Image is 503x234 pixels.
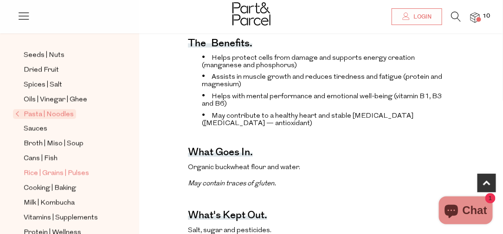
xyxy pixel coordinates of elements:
[24,64,108,76] a: Dried Fruit
[24,79,108,91] a: Spices | Salt
[232,2,271,25] img: Part&Parcel
[24,80,62,91] span: Spices | Salt
[202,55,415,69] span: Helps protect cells from damage and supports energy creation (manganese and phosphorus)
[24,197,108,209] a: Milk | Kombucha
[24,183,108,194] a: Cooking | Baking
[188,214,267,220] h4: What's kept out.
[24,168,89,179] span: Rice | Grains | Pulses
[188,41,252,48] h4: The benefits.
[202,113,413,127] span: May contribute to a healthy heart and stable [MEDICAL_DATA] ([MEDICAL_DATA] — antioxidant)
[436,196,496,227] inbox-online-store-chat: Shopify online store chat
[24,124,47,135] span: Sauces
[202,74,442,89] span: Assists in muscle growth and reduces tiredness and fatigue (protein and magnesium)
[24,168,108,179] a: Rice | Grains | Pulses
[392,8,442,25] a: Login
[13,109,76,119] span: Pasta | Noodles
[188,181,276,188] em: May contain traces of gluten.
[15,109,108,120] a: Pasta | Noodles
[411,13,432,21] span: Login
[24,123,108,135] a: Sauces
[24,94,108,106] a: Oils | Vinegar | Ghee
[24,65,59,76] span: Dried Fruit
[24,213,98,224] span: Vitamins | Supplements
[471,13,480,22] a: 10
[24,212,108,224] a: Vitamins | Supplements
[24,198,75,209] span: Milk | Kombucha
[24,139,84,150] span: Broth | Miso | Soup
[24,183,76,194] span: Cooking | Baking
[24,138,108,150] a: Broth | Miso | Soup
[24,153,58,164] span: Cans | Fish
[24,153,108,164] a: Cans | Fish
[481,12,493,20] span: 10
[24,50,108,61] a: Seeds | Nuts
[24,95,87,106] span: Oils | Vinegar | Ghee
[24,50,64,61] span: Seeds | Nuts
[188,151,253,157] h4: What goes in.
[202,94,442,108] span: Helps with mental performance and emotional well-being (vitamin B1, B3 and B6)
[188,164,300,171] span: Organic buckwheat flour and water.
